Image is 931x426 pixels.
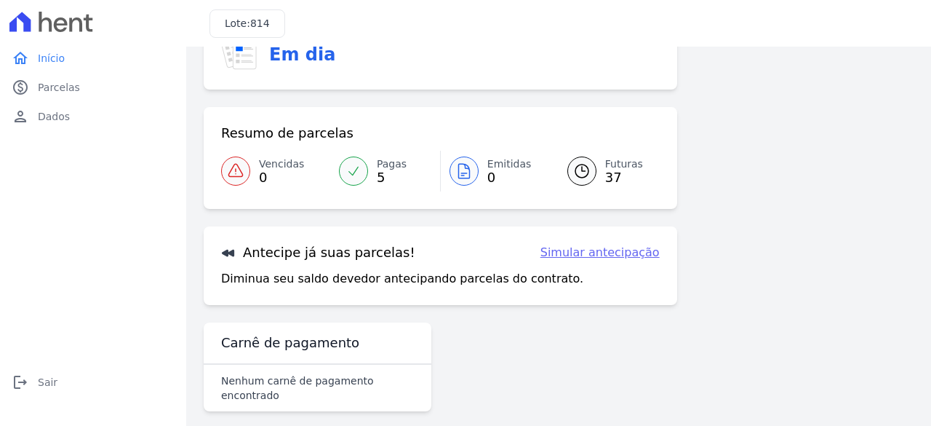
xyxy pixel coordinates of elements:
span: 814 [250,17,270,29]
i: home [12,50,29,67]
p: Nenhum carnê de pagamento encontrado [221,374,414,403]
h3: Carnê de pagamento [221,334,359,352]
p: Diminua seu saldo devedor antecipando parcelas do contrato. [221,270,583,288]
a: paidParcelas [6,73,180,102]
a: Vencidas 0 [221,151,330,192]
span: 0 [487,172,532,184]
a: Simular antecipação [540,244,660,261]
span: Sair [38,375,57,390]
h3: Lote: [225,16,270,31]
span: 0 [259,172,304,184]
span: Futuras [605,157,643,172]
h3: Antecipe já suas parcelas! [221,244,415,261]
span: 5 [377,172,407,184]
a: logoutSair [6,368,180,397]
a: homeInício [6,44,180,73]
span: Emitidas [487,157,532,172]
a: Pagas 5 [330,151,440,192]
span: Dados [38,109,70,124]
a: Futuras 37 [550,151,660,192]
i: logout [12,374,29,391]
i: paid [12,79,29,96]
a: Emitidas 0 [441,151,550,192]
a: personDados [6,102,180,131]
span: Parcelas [38,80,80,95]
span: Início [38,51,65,66]
h3: Resumo de parcelas [221,125,353,142]
h3: Em dia [269,42,335,68]
span: Pagas [377,157,407,172]
span: 37 [605,172,643,184]
i: person [12,108,29,125]
span: Vencidas [259,157,304,172]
